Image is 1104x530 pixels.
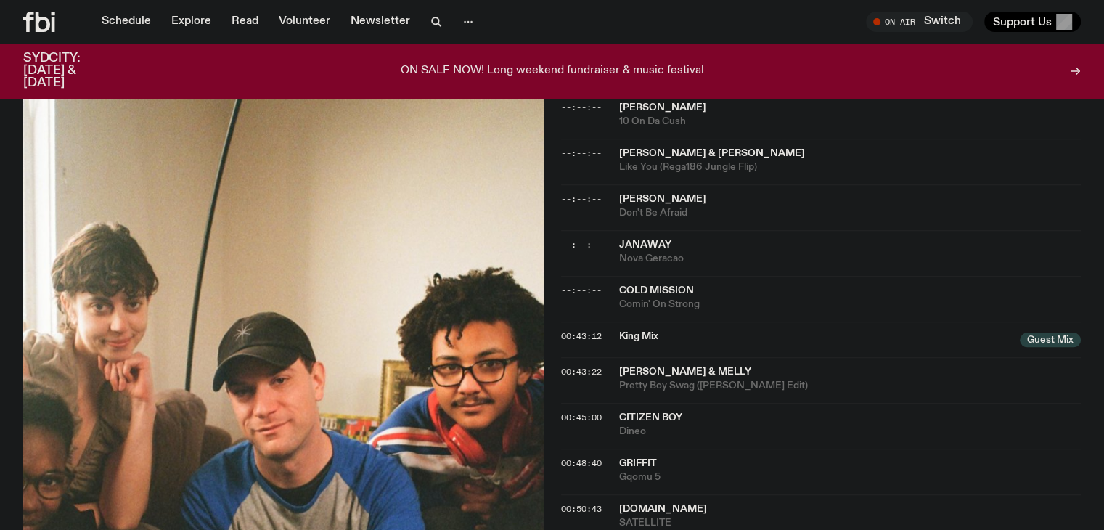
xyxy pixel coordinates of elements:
[619,412,682,423] span: Citizen Boy
[619,470,1081,484] span: Gqomu 5
[619,367,751,377] span: [PERSON_NAME] & Melly
[619,516,1081,530] span: SATELLITE
[619,148,805,158] span: [PERSON_NAME] & [PERSON_NAME]
[23,52,116,89] h3: SYDCITY: [DATE] & [DATE]
[561,239,602,250] span: --:--:--
[619,102,706,113] span: [PERSON_NAME]
[561,412,602,423] span: 00:45:00
[561,503,602,515] span: 00:50:43
[561,457,602,469] span: 00:48:40
[619,298,1081,311] span: Comin' On Strong
[619,115,1081,129] span: 10 On Da Cush
[619,240,671,250] span: Janaway
[619,458,657,468] span: Griffit
[342,12,419,32] a: Newsletter
[561,102,602,113] span: --:--:--
[619,379,1081,393] span: Pretty Boy Swag ([PERSON_NAME] Edit)
[561,366,602,378] span: 00:43:22
[619,206,1081,220] span: Don't Be Afraid
[561,147,602,159] span: --:--:--
[619,425,1081,439] span: Dineo
[993,15,1052,28] span: Support Us
[619,285,694,295] span: Cold Mission
[619,252,1081,266] span: Nova Geracao
[270,12,339,32] a: Volunteer
[866,12,973,32] button: On AirSwitch
[619,194,706,204] span: [PERSON_NAME]
[561,330,602,342] span: 00:43:12
[561,193,602,205] span: --:--:--
[619,504,707,514] span: [DOMAIN_NAME]
[163,12,220,32] a: Explore
[619,160,1081,174] span: Like You (Rega186 Jungle Flip)
[1020,333,1081,347] span: Guest Mix
[93,12,160,32] a: Schedule
[561,285,602,296] span: --:--:--
[619,330,1012,343] span: King Mix
[984,12,1081,32] button: Support Us
[401,65,704,78] p: ON SALE NOW! Long weekend fundraiser & music festival
[223,12,267,32] a: Read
